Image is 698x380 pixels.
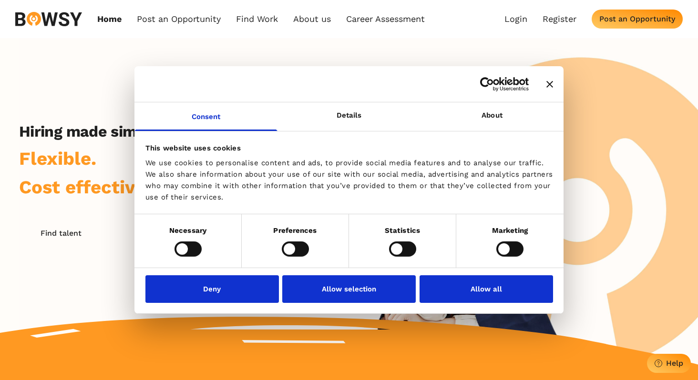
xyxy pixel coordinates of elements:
[19,122,163,140] h2: Hiring made simple.
[546,80,553,87] button: Close banner
[346,14,425,24] a: Career Assessment
[15,12,82,26] img: svg%3e
[41,229,82,238] div: Find talent
[97,14,122,24] a: Home
[277,102,421,131] a: Details
[19,176,151,198] span: Cost effective.
[504,14,527,24] a: Login
[19,224,103,243] button: Find talent
[145,142,553,153] div: This website uses cookies
[145,157,553,203] div: We use cookies to personalise content and ads, to provide social media features and to analyse ou...
[273,226,317,235] strong: Preferences
[420,275,553,303] button: Allow all
[666,359,683,368] div: Help
[169,226,206,235] strong: Necessary
[145,275,279,303] button: Deny
[647,354,691,373] button: Help
[19,148,96,169] span: Flexible.
[134,102,277,131] a: Consent
[421,102,564,131] a: About
[543,14,576,24] a: Register
[445,77,529,91] a: Usercentrics Cookiebot - opens in a new window
[599,14,675,23] div: Post an Opportunity
[492,226,528,235] strong: Marketing
[385,226,420,235] strong: Statistics
[282,275,416,303] button: Allow selection
[592,10,683,29] button: Post an Opportunity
